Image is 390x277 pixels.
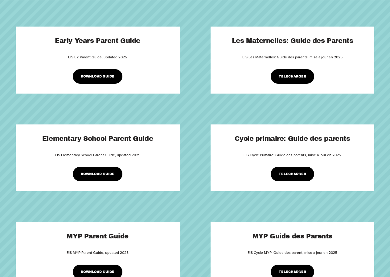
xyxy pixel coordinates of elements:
[26,36,170,45] h2: Early Years Parent Guide
[73,69,123,84] a: DOWNLOAD GUIDE
[220,249,364,256] p: EIS Cycle MYP: Guide des parent, mise a jour en 2025
[220,54,364,61] p: EIS Les Maternelles: Guide des parents, mise a jour en 2025
[271,167,314,181] a: TELECHARGER
[220,232,364,241] h2: MYP Guide des Parents
[271,69,314,84] a: TELECHARGER
[26,249,170,256] p: EIS MYP Parent Guide, updated 2025
[220,36,364,45] h2: Les Maternelles: Guide des Parents
[220,134,364,143] h2: Cycle primaire: Guide des parents
[26,152,170,158] p: EIS Elementary School Parent Guide, updated 2025
[26,232,170,241] h2: MYP Parent Guide
[220,152,364,158] p: EIS Cycle Primaire: Guide des parents, mise a jour en 2025
[26,54,170,61] p: EIS EY Parent Guide, updated 2025
[26,134,170,143] h2: Elementary School Parent Guide
[73,167,123,181] a: DOWNLOAD GUIDE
